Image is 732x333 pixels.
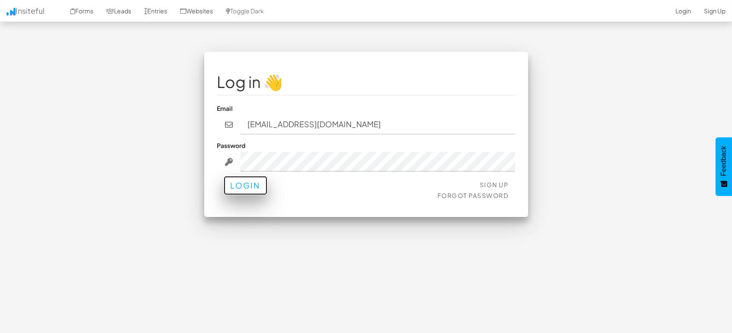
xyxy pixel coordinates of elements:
h1: Log in 👋 [217,73,515,91]
a: Forgot Password [437,192,509,199]
input: john@doe.com [241,115,515,135]
a: Sign Up [480,181,509,188]
label: Email [217,104,233,113]
button: Login [224,176,267,195]
button: Feedback - Show survey [716,137,732,196]
span: Feedback [720,146,728,176]
img: icon.png [6,8,16,16]
label: Password [217,141,246,150]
